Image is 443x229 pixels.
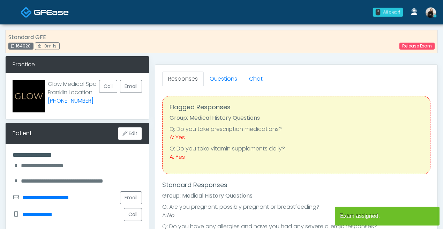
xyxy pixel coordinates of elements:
[99,80,117,93] button: Call
[170,125,423,133] li: Q: Do you take prescription medications?
[162,181,430,189] h4: Standard Responses
[170,133,423,142] div: A: Yes
[48,80,97,107] p: Glow Medical Spa Franklin Location
[335,207,440,226] article: Exam assigned.
[376,9,380,15] div: 0
[162,211,430,220] li: A:
[120,80,142,93] a: Email
[44,43,57,49] span: 0m 1s
[170,103,423,111] h4: Flagged Responses
[13,80,45,112] img: Provider image
[124,208,142,221] button: Call
[8,43,33,50] div: 164920
[399,43,435,50] a: Release Exam
[8,33,46,41] strong: Standard GFE
[48,97,93,105] a: [PHONE_NUMBER]
[118,127,142,140] button: Edit
[21,1,69,23] a: Docovia
[369,5,407,20] a: 0 All clear!
[13,129,32,138] div: Patient
[383,9,400,15] div: All clear!
[426,7,436,18] img: Sydney Lundberg
[162,203,430,211] li: Q: Are you pregnant, possibly pregnant or breastfeeding?
[120,191,142,204] a: Email
[167,211,174,219] em: No
[34,9,69,16] img: Docovia
[162,72,204,86] a: Responses
[243,72,269,86] a: Chat
[6,56,149,73] div: Practice
[21,7,32,18] img: Docovia
[204,72,243,86] a: Questions
[170,153,423,161] div: A: Yes
[170,145,423,153] li: Q: Do you take vitamin supplements daily?
[162,192,253,200] strong: Group: Medical History Questions
[170,114,260,122] strong: Group: Medical History Questions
